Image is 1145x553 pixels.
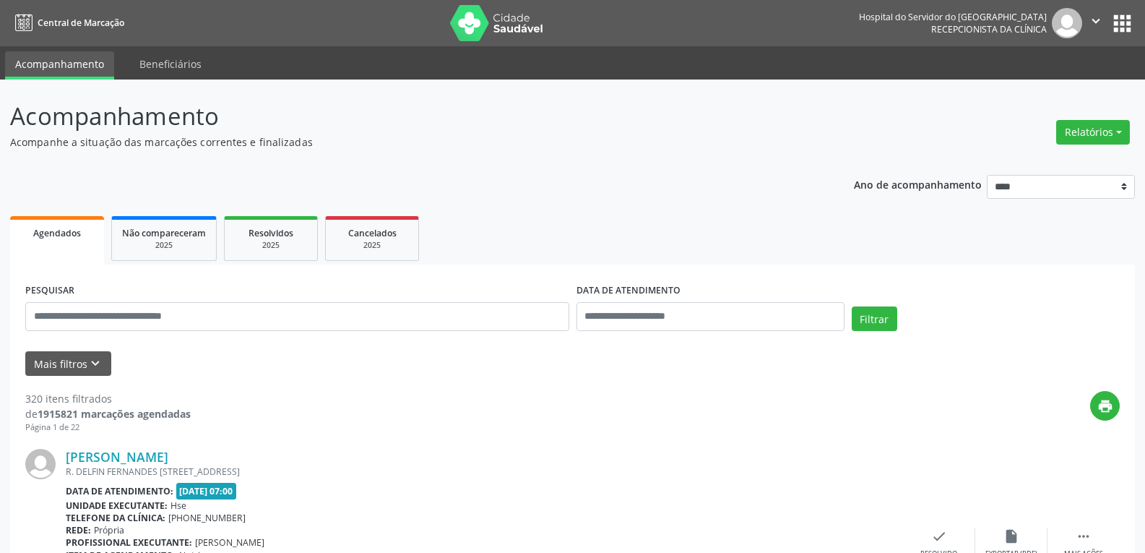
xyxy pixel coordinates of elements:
i: keyboard_arrow_down [87,356,103,372]
button: Relatórios [1056,120,1130,145]
a: Acompanhamento [5,51,114,80]
div: 320 itens filtrados [25,391,191,406]
i: insert_drive_file [1003,528,1019,544]
span: Hse [170,500,186,512]
i:  [1088,13,1104,29]
button: Filtrar [852,306,897,331]
div: Página 1 de 22 [25,421,191,434]
button: apps [1110,11,1135,36]
button: print [1090,391,1120,421]
i:  [1076,528,1092,544]
span: Agendados [33,227,81,239]
img: img [1052,8,1082,38]
a: Beneficiários [129,51,212,77]
div: R. DELFIN FERNANDES [STREET_ADDRESS] [66,466,903,478]
div: 2025 [122,240,206,251]
a: [PERSON_NAME] [66,449,168,465]
p: Acompanhe a situação das marcações correntes e finalizadas [10,134,798,150]
p: Acompanhamento [10,98,798,134]
i: check [931,528,947,544]
div: 2025 [235,240,307,251]
span: [DATE] 07:00 [176,483,237,500]
span: Resolvidos [249,227,293,239]
a: Central de Marcação [10,11,124,35]
b: Telefone da clínica: [66,512,165,524]
span: Recepcionista da clínica [931,23,1047,35]
b: Data de atendimento: [66,485,173,497]
button: Mais filtroskeyboard_arrow_down [25,351,111,377]
button:  [1082,8,1110,38]
img: img [25,449,56,479]
p: Ano de acompanhamento [854,175,982,193]
span: [PERSON_NAME] [195,536,264,549]
strong: 1915821 marcações agendadas [38,407,191,421]
label: PESQUISAR [25,280,74,302]
span: Não compareceram [122,227,206,239]
div: 2025 [336,240,408,251]
b: Unidade executante: [66,500,168,512]
b: Profissional executante: [66,536,192,549]
div: Hospital do Servidor do [GEOGRAPHIC_DATA] [859,11,1047,23]
span: [PHONE_NUMBER] [168,512,246,524]
span: Central de Marcação [38,17,124,29]
span: Cancelados [348,227,397,239]
span: Própria [94,524,124,536]
label: DATA DE ATENDIMENTO [576,280,680,302]
i: print [1097,398,1113,414]
b: Rede: [66,524,91,536]
div: de [25,406,191,421]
